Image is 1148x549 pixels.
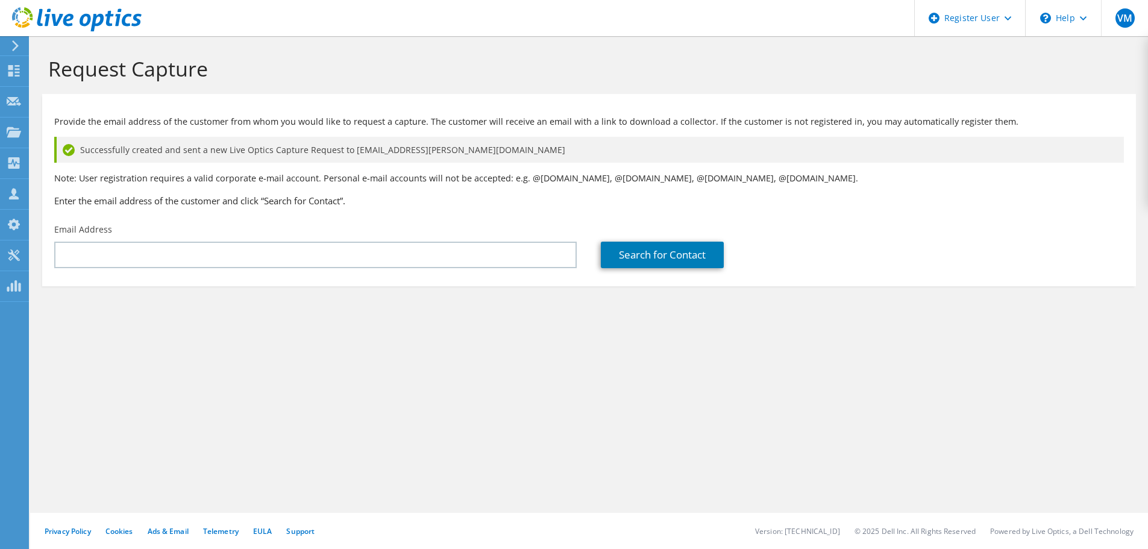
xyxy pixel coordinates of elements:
label: Email Address [54,224,112,236]
a: Support [286,526,315,536]
h3: Enter the email address of the customer and click “Search for Contact”. [54,194,1124,207]
svg: \n [1040,13,1051,24]
li: Version: [TECHNICAL_ID] [755,526,840,536]
h1: Request Capture [48,56,1124,81]
a: Cookies [105,526,133,536]
a: Telemetry [203,526,239,536]
a: Search for Contact [601,242,724,268]
a: Privacy Policy [45,526,91,536]
p: Provide the email address of the customer from whom you would like to request a capture. The cust... [54,115,1124,128]
p: Note: User registration requires a valid corporate e-mail account. Personal e-mail accounts will ... [54,172,1124,185]
li: © 2025 Dell Inc. All Rights Reserved [855,526,976,536]
span: VM [1115,8,1135,28]
a: Ads & Email [148,526,189,536]
span: Successfully created and sent a new Live Optics Capture Request to [EMAIL_ADDRESS][PERSON_NAME][D... [80,143,565,157]
a: EULA [253,526,272,536]
li: Powered by Live Optics, a Dell Technology [990,526,1134,536]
